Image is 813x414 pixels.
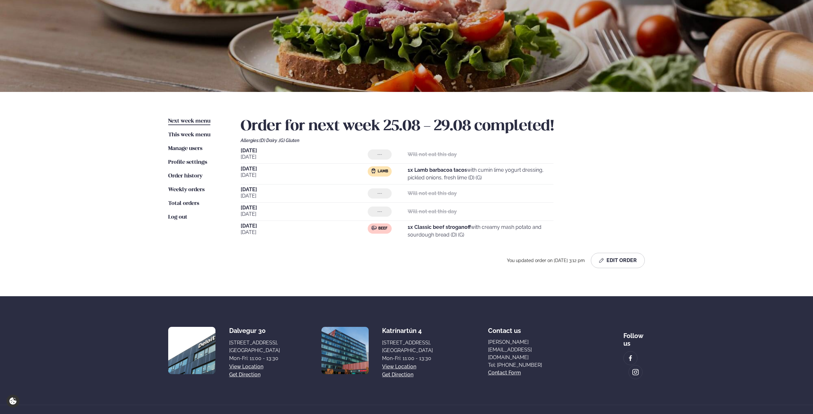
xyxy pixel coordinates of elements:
[408,208,457,215] strong: Will not eat this day
[408,190,457,196] strong: Will not eat this day
[168,186,205,194] a: Weekly orders
[279,138,299,143] span: (G) Gluten
[591,253,645,268] button: Edit Order
[168,214,187,221] a: Log out
[241,153,368,161] span: [DATE]
[241,138,645,143] div: Allergies:
[488,322,521,335] span: Contact us
[241,117,645,135] h2: Order for next week 25.08 - 29.08 completed!
[168,215,187,220] span: Log out
[382,339,433,354] div: [STREET_ADDRESS], [GEOGRAPHIC_DATA]
[260,138,279,143] span: (D) Dairy ,
[6,395,19,408] a: Cookie settings
[488,338,568,361] a: [PERSON_NAME][EMAIL_ADDRESS][DOMAIN_NAME]
[168,187,205,192] span: Weekly orders
[229,363,263,371] a: View location
[507,258,588,263] span: You updated order on [DATE] 3:12 pm
[624,351,637,365] a: image alt
[241,192,368,200] span: [DATE]
[241,229,368,236] span: [DATE]
[168,200,199,207] a: Total orders
[408,166,553,182] p: with cumin lime yogurt dressing, pickled onions, fresh lime (D) (G)
[229,339,280,354] div: [STREET_ADDRESS], [GEOGRAPHIC_DATA]
[241,166,368,171] span: [DATE]
[488,361,568,369] a: Tel: [PHONE_NUMBER]
[378,169,388,174] span: Lamb
[378,226,388,231] span: Beef
[241,148,368,153] span: [DATE]
[377,209,382,214] span: ---
[408,167,467,173] strong: 1x Lamb barbacoa tacos
[377,191,382,196] span: ---
[382,327,433,335] div: Katrínartún 4
[168,132,210,138] span: This week menu
[168,117,210,125] a: Next week menu
[168,160,207,165] span: Profile settings
[241,187,368,192] span: [DATE]
[408,223,553,239] p: with creamy mash potato and sourdough bread (D) (G)
[168,173,202,179] span: Order history
[168,159,207,166] a: Profile settings
[241,210,368,218] span: [DATE]
[371,168,376,173] img: Lamb.svg
[382,371,413,379] a: Get direction
[488,369,521,377] a: Contact form
[241,223,368,229] span: [DATE]
[229,327,280,335] div: Dalvegur 30
[241,171,368,179] span: [DATE]
[377,152,382,157] span: ---
[229,355,280,362] div: Mon-Fri: 11:00 - 13:30
[168,145,202,153] a: Manage users
[382,363,416,371] a: View location
[623,327,645,347] div: Follow us
[408,151,457,157] strong: Will not eat this day
[629,365,642,379] a: image alt
[632,369,639,376] img: image alt
[372,225,377,230] img: beef.svg
[168,172,202,180] a: Order history
[168,131,210,139] a: This week menu
[382,355,433,362] div: Mon-Fri: 11:00 - 13:30
[321,327,369,374] img: image alt
[168,201,199,206] span: Total orders
[229,371,260,379] a: Get direction
[168,118,210,124] span: Next week menu
[627,355,634,362] img: image alt
[241,205,368,210] span: [DATE]
[168,146,202,151] span: Manage users
[408,224,471,230] strong: 1x Classic beef stroganoff
[168,327,215,374] img: image alt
